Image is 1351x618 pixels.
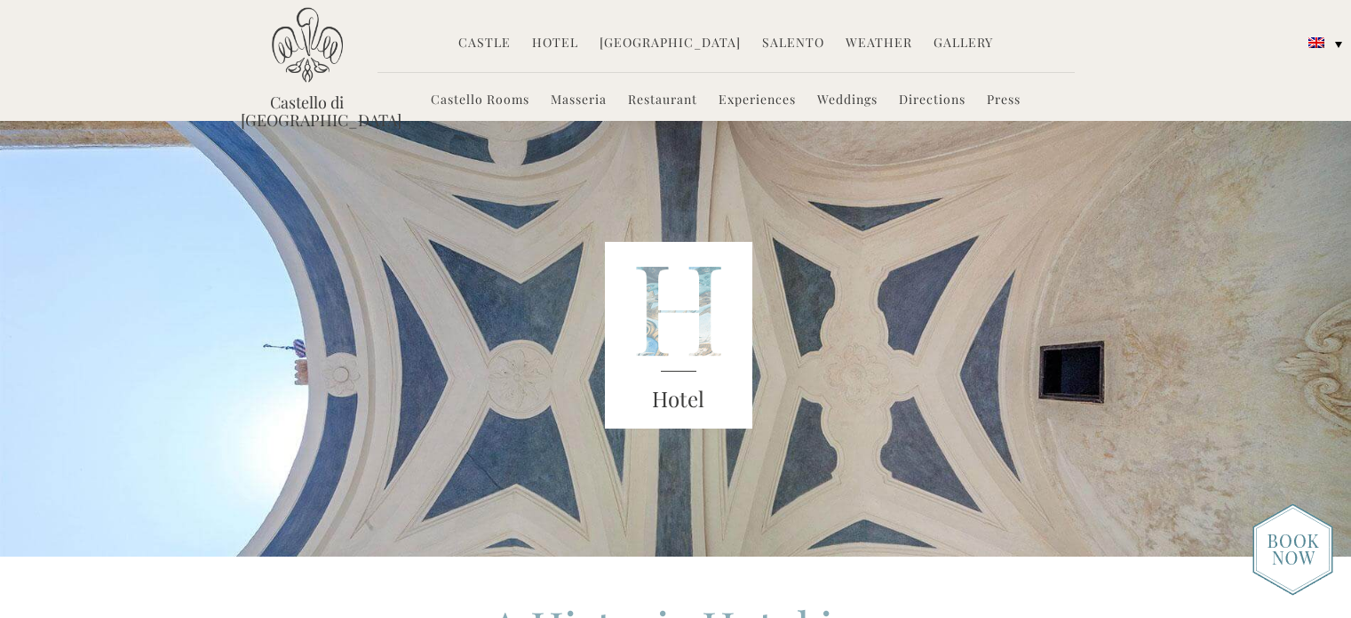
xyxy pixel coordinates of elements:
[458,34,511,54] a: Castle
[431,91,529,111] a: Castello Rooms
[719,91,796,111] a: Experiences
[987,91,1021,111] a: Press
[1308,37,1324,48] img: English
[899,91,966,111] a: Directions
[846,34,912,54] a: Weather
[762,34,824,54] a: Salento
[817,91,878,111] a: Weddings
[532,34,578,54] a: Hotel
[605,242,752,429] img: castello_header_block.png
[934,34,993,54] a: Gallery
[600,34,741,54] a: [GEOGRAPHIC_DATA]
[272,7,343,83] img: Castello di Ugento
[1252,503,1333,596] img: new-booknow.png
[241,93,374,129] a: Castello di [GEOGRAPHIC_DATA]
[628,91,697,111] a: Restaurant
[551,91,607,111] a: Masseria
[605,383,752,415] h3: Hotel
